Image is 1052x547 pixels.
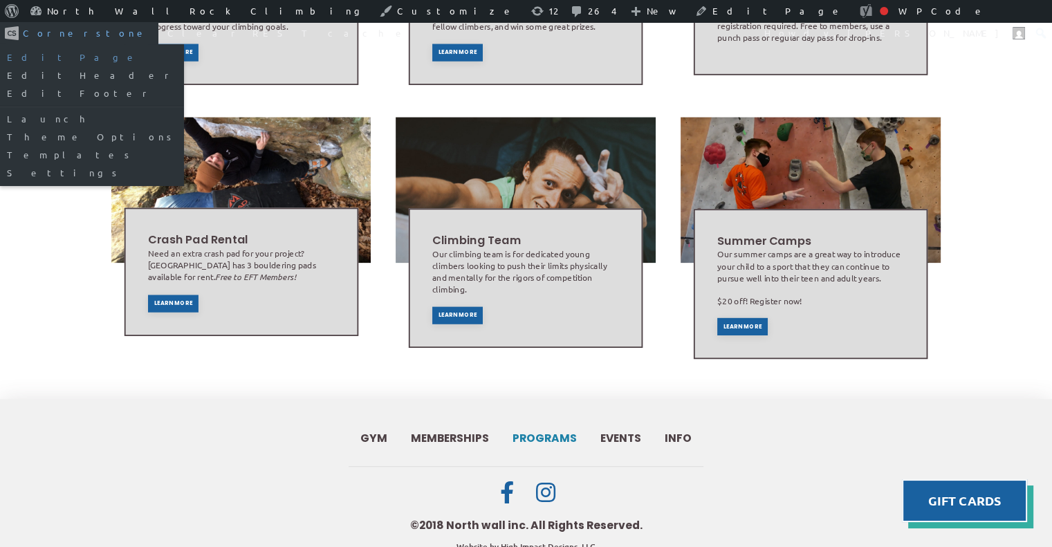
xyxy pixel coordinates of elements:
[360,433,387,444] span: Gym
[432,232,619,248] h2: Climbing Team
[432,44,483,61] a: Learn More
[717,248,904,284] p: Our summer camps are a great way to introduce your child to a sport that they can continue to pur...
[215,270,295,282] em: Free to EFT Members!
[847,27,1008,39] span: [PERSON_NAME]
[653,421,703,456] a: Info
[717,233,904,249] h2: Summer Camps
[158,22,417,44] a: Clear REST cache
[410,518,643,533] div: ©2018 North wall inc. All Rights Reserved.
[399,421,501,456] a: Memberships
[111,117,371,263] img: Image
[349,421,399,456] a: Gym
[147,232,334,248] h2: Crash Pad Rental
[439,50,477,55] span: Learn More
[665,433,692,444] span: Info
[154,50,192,55] span: Learn More
[680,117,942,263] img: Image
[432,248,619,295] div: Our climbing team is for dedicated young climbers looking to push their limits physically and men...
[880,7,888,15] div: Focus keyphrase not set
[432,306,483,324] a: Learn More
[717,295,904,306] p: $20 off! Register now!
[439,313,477,318] span: Learn More
[589,421,653,456] a: Events
[723,324,762,330] span: Learn More
[147,44,198,61] a: Learn More
[501,421,589,456] a: Programs
[717,318,768,335] a: Learn More
[396,117,656,263] img: Image
[513,433,577,444] span: Programs
[600,433,641,444] span: Events
[147,247,334,283] div: Need an extra crash pad for your project? [GEOGRAPHIC_DATA] has 3 bouldering pads available for r...
[147,295,198,312] a: Learn More
[759,22,1031,44] a: Howdy,[PERSON_NAME]
[411,433,489,444] span: Memberships
[154,301,192,306] span: Learn More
